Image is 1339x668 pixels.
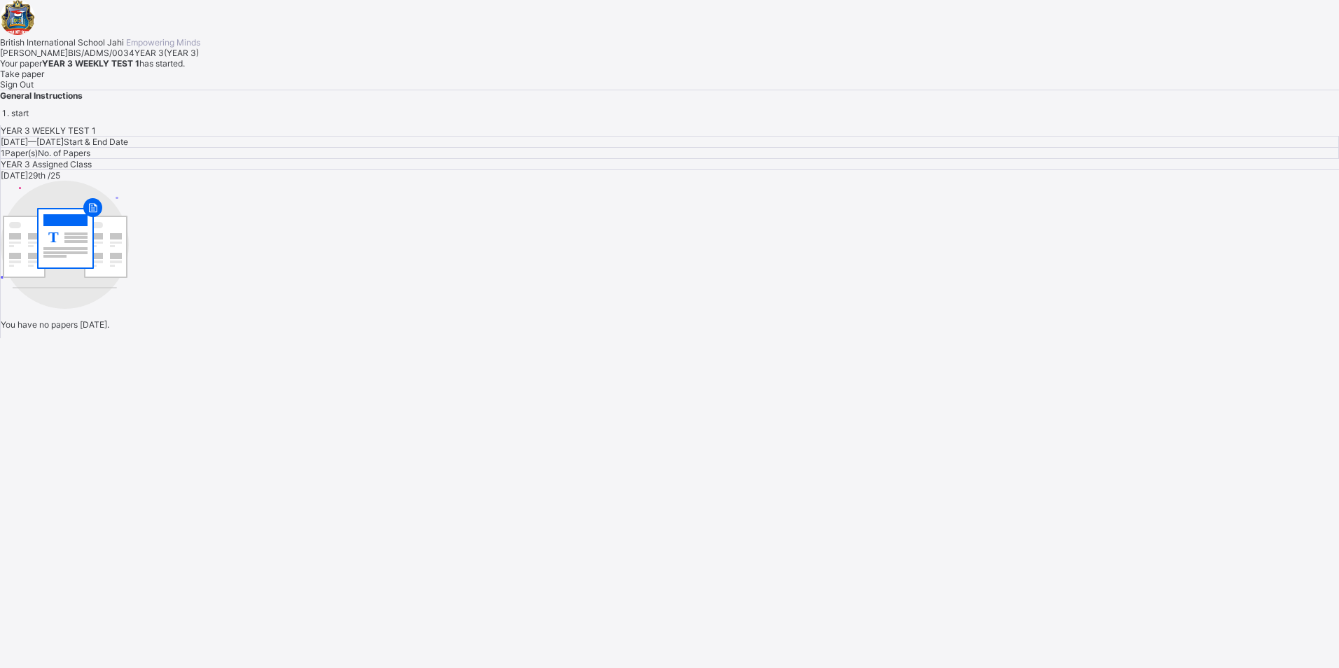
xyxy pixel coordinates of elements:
span: [DATE] — [DATE] [1,137,64,147]
span: [DATE] 29th /25 [1,170,60,181]
span: No. of Papers [38,148,90,158]
span: Start & End Date [64,137,128,147]
b: YEAR 3 WEEKLY TEST 1 [42,58,139,69]
p: You have no papers [DATE]. [1,319,1339,330]
span: Assigned Class [32,159,92,169]
span: 1 Paper(s) [1,148,38,158]
span: Empowering Minds [124,37,200,48]
span: start [11,108,29,118]
tspan: T [48,228,59,246]
span: YEAR 3 [1,159,32,169]
span: BIS/ADMS/0034 [68,48,134,58]
div: You have no papers today. [1,181,1339,330]
span: YEAR 3 WEEKLY TEST 1 [1,125,96,136]
span: YEAR 3 ( YEAR 3 ) [134,48,199,58]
